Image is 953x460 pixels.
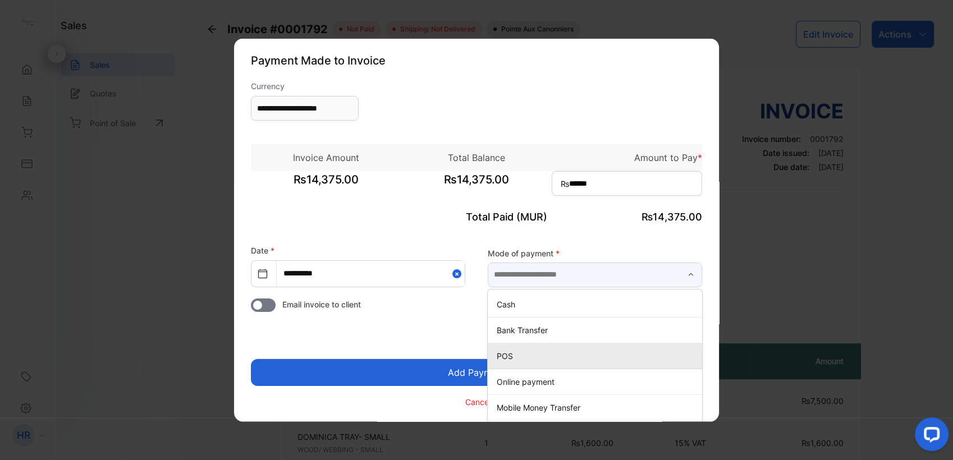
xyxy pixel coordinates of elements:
label: Mode of payment [488,247,702,259]
span: ₨ [561,178,570,190]
iframe: LiveChat chat widget [906,413,953,460]
span: ₨14,375.00 [642,211,702,223]
span: ₨14,375.00 [401,171,552,199]
p: POS [497,349,698,361]
p: Mobile Money Transfer [497,401,698,413]
button: Add Payment [251,359,702,386]
p: Cash [497,298,698,310]
p: Total Paid (MUR) [401,209,552,224]
p: Amount to Pay [552,151,702,164]
p: Payment Made to Invoice [251,52,702,69]
p: Bank Transfer [497,324,698,335]
p: Total Balance [401,151,552,164]
p: Invoice Amount [251,151,401,164]
button: Close [452,261,465,286]
span: Email invoice to client [282,298,361,310]
label: Currency [251,80,359,92]
label: Date [251,246,274,255]
p: Cancel [465,395,491,407]
span: ₨14,375.00 [251,171,401,199]
p: Online payment [497,375,698,387]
